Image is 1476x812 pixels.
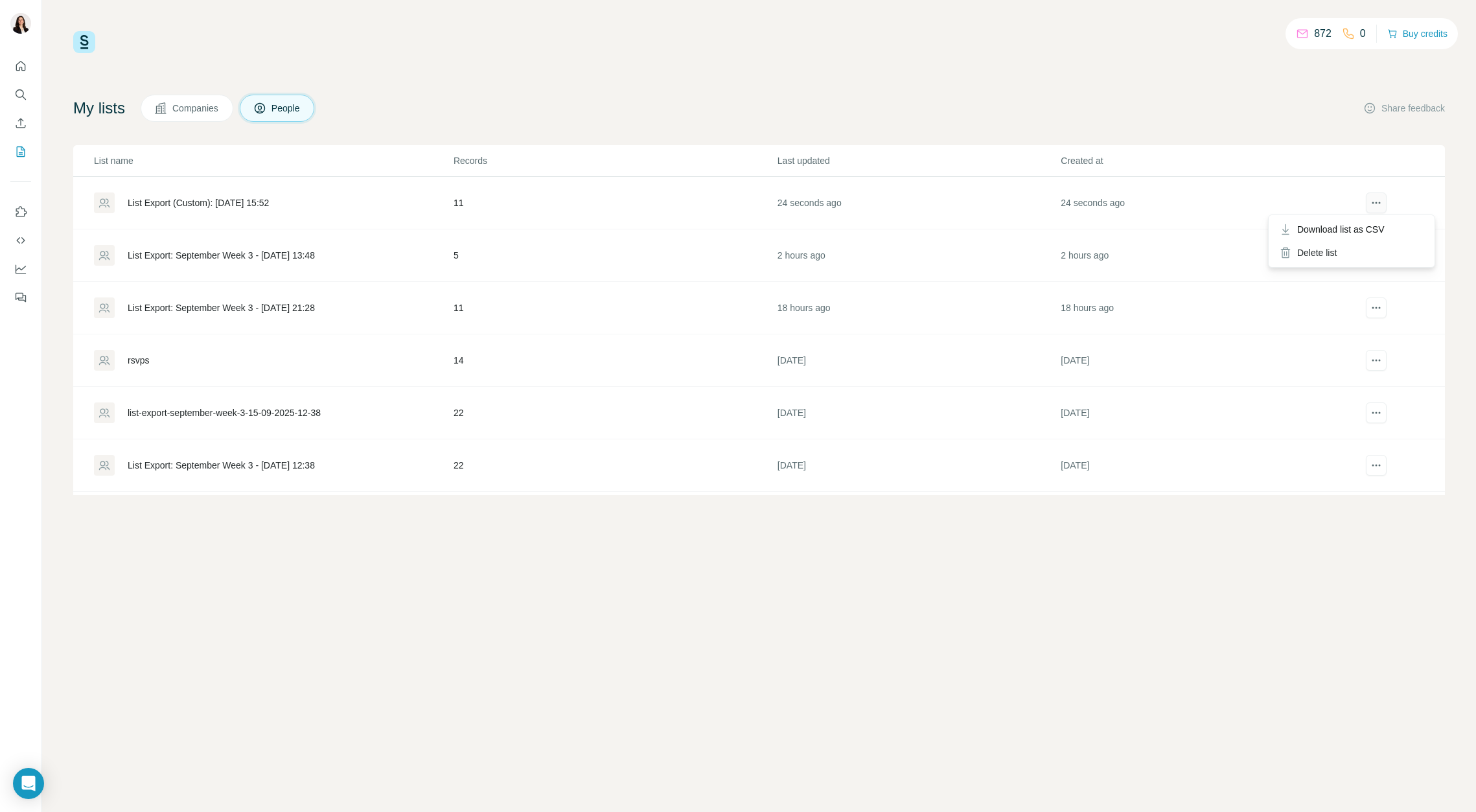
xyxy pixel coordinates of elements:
[1060,282,1343,334] td: 18 hours ago
[94,154,452,167] p: List name
[1297,223,1385,236] span: Download list as CSV
[13,768,44,799] div: Open Intercom Messenger
[453,387,777,439] td: 22
[777,177,1060,229] td: 24 seconds ago
[1060,387,1343,439] td: [DATE]
[128,196,269,209] div: List Export (Custom): [DATE] 15:52
[10,200,31,224] button: Use Surfe on LinkedIn
[777,387,1060,439] td: [DATE]
[10,83,31,106] button: Search
[453,334,777,387] td: 14
[777,282,1060,334] td: 18 hours ago
[128,406,321,419] div: list-export-september-week-3-15-09-2025-12-38
[128,301,315,314] div: List Export: September Week 3 - [DATE] 21:28
[453,492,777,544] td: 19
[777,334,1060,387] td: [DATE]
[73,31,95,53] img: Surfe Logo
[10,140,31,163] button: My lists
[777,439,1060,492] td: [DATE]
[1060,334,1343,387] td: [DATE]
[73,98,125,119] h4: My lists
[10,54,31,78] button: Quick start
[10,229,31,252] button: Use Surfe API
[1366,350,1387,371] button: actions
[128,459,315,472] div: List Export: September Week 3 - [DATE] 12:38
[271,102,301,115] span: People
[10,257,31,281] button: Dashboard
[1366,297,1387,318] button: actions
[128,249,315,262] div: List Export: September Week 3 - [DATE] 13:48
[1366,192,1387,213] button: actions
[1061,154,1343,167] p: Created at
[10,286,31,309] button: Feedback
[1060,492,1343,544] td: [DATE]
[454,154,776,167] p: Records
[1363,102,1445,115] button: Share feedback
[453,177,777,229] td: 11
[453,439,777,492] td: 22
[777,492,1060,544] td: [DATE]
[1271,241,1432,264] div: Delete list
[777,229,1060,282] td: 2 hours ago
[1387,25,1447,43] button: Buy credits
[128,354,149,367] div: rsvps
[1366,402,1387,423] button: actions
[1314,26,1332,41] p: 872
[1366,455,1387,476] button: actions
[172,102,220,115] span: Companies
[778,154,1059,167] p: Last updated
[10,13,31,34] img: Avatar
[453,282,777,334] td: 11
[1060,439,1343,492] td: [DATE]
[10,111,31,135] button: Enrich CSV
[1060,177,1343,229] td: 24 seconds ago
[1060,229,1343,282] td: 2 hours ago
[1360,26,1366,41] p: 0
[453,229,777,282] td: 5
